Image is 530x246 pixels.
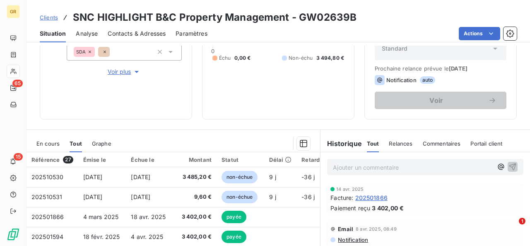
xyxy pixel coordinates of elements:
[289,54,313,62] span: Non-échu
[355,193,388,202] span: 202501866
[131,173,150,180] span: [DATE]
[269,173,276,180] span: 9 j
[108,29,166,38] span: Contacts & Adresses
[131,233,163,240] span: 4 avr. 2025
[67,67,182,76] button: Voir plus
[330,204,370,212] span: Paiement reçu
[385,97,488,104] span: Voir
[470,140,502,147] span: Portail client
[83,233,120,240] span: 18 févr. 2025
[356,227,397,231] span: 8 avr. 2025, 08:49
[179,156,212,163] div: Montant
[110,48,116,56] input: Ajouter une valeur
[519,218,525,224] span: 1
[31,213,64,220] span: 202501866
[83,213,119,220] span: 4 mars 2025
[179,233,212,241] span: 3 402,00 €
[449,65,467,72] span: [DATE]
[179,173,212,181] span: 3 485,20 €
[269,156,291,163] div: Délai
[108,68,141,76] span: Voir plus
[336,187,364,192] span: 14 avr. 2025
[76,49,86,54] span: SDA
[301,173,315,180] span: -36 j
[222,156,259,163] div: Statut
[131,156,169,163] div: Échue le
[14,153,23,161] span: 15
[269,193,276,200] span: 9 j
[40,29,66,38] span: Situation
[40,14,58,21] span: Clients
[386,77,417,83] span: Notification
[7,5,20,18] div: GR
[176,29,207,38] span: Paramètres
[502,218,522,238] iframe: Intercom live chat
[222,191,258,203] span: non-échue
[76,29,98,38] span: Analyse
[219,54,231,62] span: Échu
[382,44,407,53] span: Standard
[423,140,461,147] span: Commentaires
[40,13,58,22] a: Clients
[234,54,251,62] span: 0,00 €
[63,156,73,163] span: 27
[316,54,344,62] span: 3 494,80 €
[375,92,506,109] button: Voir
[179,193,212,201] span: 9,60 €
[320,139,362,149] h6: Historique
[372,204,404,212] span: 3 402,00 €
[83,193,103,200] span: [DATE]
[338,226,353,232] span: Email
[337,236,368,243] span: Notification
[389,140,412,147] span: Relances
[222,171,258,183] span: non-échue
[179,213,212,221] span: 3 402,00 €
[222,231,246,243] span: payée
[70,140,82,147] span: Tout
[12,80,23,87] span: 65
[131,193,150,200] span: [DATE]
[301,156,328,163] div: Retard
[367,140,379,147] span: Tout
[83,173,103,180] span: [DATE]
[83,156,121,163] div: Émise le
[330,193,353,202] span: Facture :
[31,156,73,163] div: Référence
[459,27,500,40] button: Actions
[92,140,111,147] span: Graphe
[211,48,214,54] span: 0
[420,76,436,84] span: auto
[31,173,63,180] span: 202510530
[222,211,246,223] span: payée
[36,140,60,147] span: En cours
[375,65,506,72] span: Prochaine relance prévue le
[301,193,315,200] span: -36 j
[7,228,20,241] img: Logo LeanPay
[31,193,62,200] span: 202510531
[31,233,63,240] span: 202501594
[131,213,166,220] span: 18 avr. 2025
[73,10,357,25] h3: SNC HIGHLIGHT B&C Property Management - GW02639B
